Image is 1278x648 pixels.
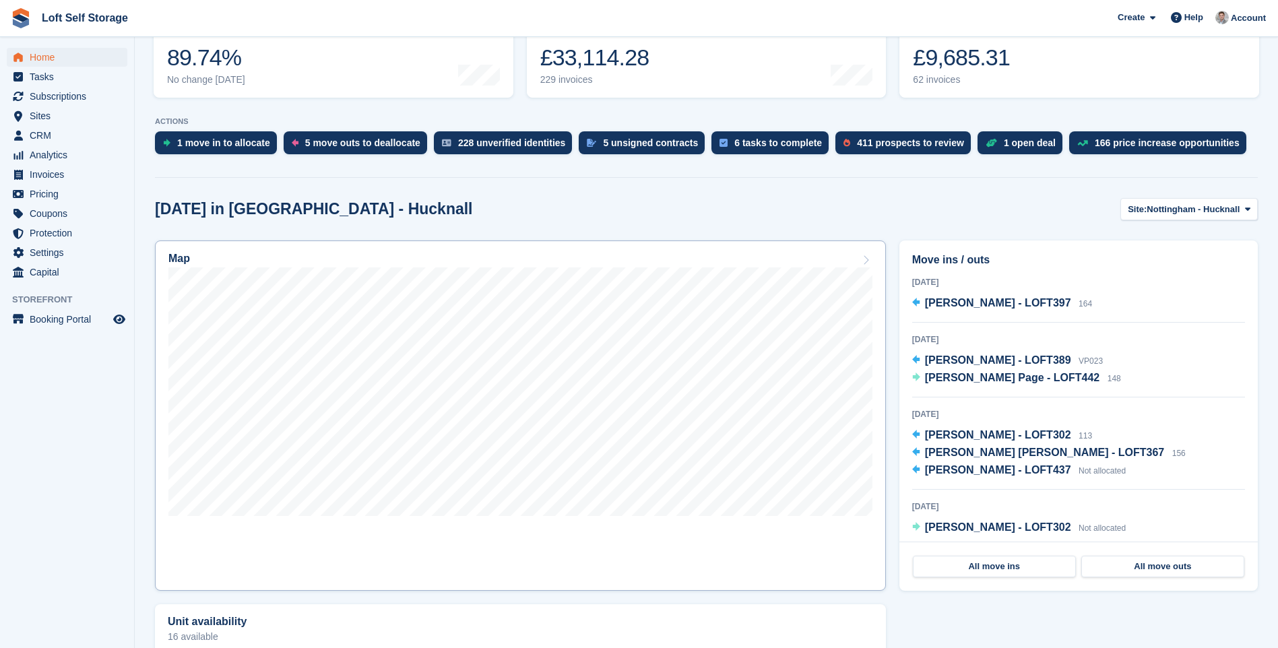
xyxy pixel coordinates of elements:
[986,138,997,148] img: deal-1b604bf984904fb50ccaf53a9ad4b4a5d6e5aea283cecdc64d6e3604feb123c2.svg
[1118,11,1145,24] span: Create
[1108,374,1121,383] span: 148
[155,117,1258,126] p: ACTIONS
[30,67,110,86] span: Tasks
[1172,449,1186,458] span: 156
[925,297,1071,309] span: [PERSON_NAME] - LOFT397
[912,445,1186,462] a: [PERSON_NAME] [PERSON_NAME] - LOFT367 156
[925,372,1100,383] span: [PERSON_NAME] Page - LOFT442
[925,521,1071,533] span: [PERSON_NAME] - LOFT302
[1128,203,1147,216] span: Site:
[30,106,110,125] span: Sites
[1077,140,1088,146] img: price_increase_opportunities-93ffe204e8149a01c8c9dc8f82e8f89637d9d84a8eef4429ea346261dce0b2c0.svg
[711,131,835,161] a: 6 tasks to complete
[30,224,110,242] span: Protection
[912,252,1245,268] h2: Move ins / outs
[1079,431,1092,441] span: 113
[1079,523,1126,533] span: Not allocated
[30,243,110,262] span: Settings
[857,137,964,148] div: 411 prospects to review
[12,293,134,306] span: Storefront
[912,276,1245,288] div: [DATE]
[835,131,978,161] a: 411 prospects to review
[899,12,1259,98] a: Awaiting payment £9,685.31 62 invoices
[720,139,728,147] img: task-75834270c22a3079a89374b754ae025e5fb1db73e45f91037f5363f120a921f8.svg
[30,204,110,223] span: Coupons
[7,106,127,125] a: menu
[843,139,850,147] img: prospect-51fa495bee0391a8d652442698ab0144808aea92771e9ea1ae160a38d050c398.svg
[913,556,1076,577] a: All move ins
[1079,466,1126,476] span: Not allocated
[1004,137,1056,148] div: 1 open deal
[30,145,110,164] span: Analytics
[155,131,284,161] a: 1 move in to allocate
[1184,11,1203,24] span: Help
[527,12,887,98] a: Month-to-date sales £33,114.28 229 invoices
[925,429,1071,441] span: [PERSON_NAME] - LOFT302
[155,240,886,591] a: Map
[912,370,1121,387] a: [PERSON_NAME] Page - LOFT442 148
[30,165,110,184] span: Invoices
[7,224,127,242] a: menu
[111,311,127,327] a: Preview store
[913,44,1010,71] div: £9,685.31
[912,352,1103,370] a: [PERSON_NAME] - LOFT389 VP023
[168,253,190,265] h2: Map
[7,243,127,262] a: menu
[912,333,1245,346] div: [DATE]
[912,519,1126,537] a: [PERSON_NAME] - LOFT302 Not allocated
[925,464,1071,476] span: [PERSON_NAME] - LOFT437
[442,139,451,147] img: verify_identity-adf6edd0f0f0b5bbfe63781bf79b02c33cf7c696d77639b501bdc392416b5a36.svg
[305,137,420,148] div: 5 move outs to deallocate
[1215,11,1229,24] img: Nik Williams
[912,427,1092,445] a: [PERSON_NAME] - LOFT302 113
[163,139,170,147] img: move_ins_to_allocate_icon-fdf77a2bb77ea45bf5b3d319d69a93e2d87916cf1d5bf7949dd705db3b84f3ca.svg
[912,500,1245,513] div: [DATE]
[7,263,127,282] a: menu
[458,137,566,148] div: 228 unverified identities
[7,185,127,203] a: menu
[30,87,110,106] span: Subscriptions
[1120,198,1258,220] button: Site: Nottingham - Hucknall
[1069,131,1253,161] a: 166 price increase opportunities
[177,137,270,148] div: 1 move in to allocate
[579,131,711,161] a: 5 unsigned contracts
[587,139,596,147] img: contract_signature_icon-13c848040528278c33f63329250d36e43548de30e8caae1d1a13099fd9432cc5.svg
[7,145,127,164] a: menu
[11,8,31,28] img: stora-icon-8386f47178a22dfd0bd8f6a31ec36ba5ce8667c1dd55bd0f319d3a0aa187defe.svg
[7,48,127,67] a: menu
[30,263,110,282] span: Capital
[734,137,822,148] div: 6 tasks to complete
[1231,11,1266,25] span: Account
[912,462,1126,480] a: [PERSON_NAME] - LOFT437 Not allocated
[155,200,473,218] h2: [DATE] in [GEOGRAPHIC_DATA] - Hucknall
[7,67,127,86] a: menu
[30,126,110,145] span: CRM
[30,310,110,329] span: Booking Portal
[540,74,649,86] div: 229 invoices
[1095,137,1240,148] div: 166 price increase opportunities
[925,354,1071,366] span: [PERSON_NAME] - LOFT389
[1147,203,1240,216] span: Nottingham - Hucknall
[1079,356,1103,366] span: VP023
[284,131,434,161] a: 5 move outs to deallocate
[913,74,1010,86] div: 62 invoices
[925,447,1165,458] span: [PERSON_NAME] [PERSON_NAME] - LOFT367
[434,131,579,161] a: 228 unverified identities
[603,137,698,148] div: 5 unsigned contracts
[154,12,513,98] a: Occupancy 89.74% No change [DATE]
[7,310,127,329] a: menu
[292,139,298,147] img: move_outs_to_deallocate_icon-f764333ba52eb49d3ac5e1228854f67142a1ed5810a6f6cc68b1a99e826820c5.svg
[7,126,127,145] a: menu
[7,165,127,184] a: menu
[167,74,245,86] div: No change [DATE]
[540,44,649,71] div: £33,114.28
[1081,556,1244,577] a: All move outs
[36,7,133,29] a: Loft Self Storage
[7,87,127,106] a: menu
[168,632,873,641] p: 16 available
[912,295,1092,313] a: [PERSON_NAME] - LOFT397 164
[30,185,110,203] span: Pricing
[978,131,1069,161] a: 1 open deal
[912,408,1245,420] div: [DATE]
[167,44,245,71] div: 89.74%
